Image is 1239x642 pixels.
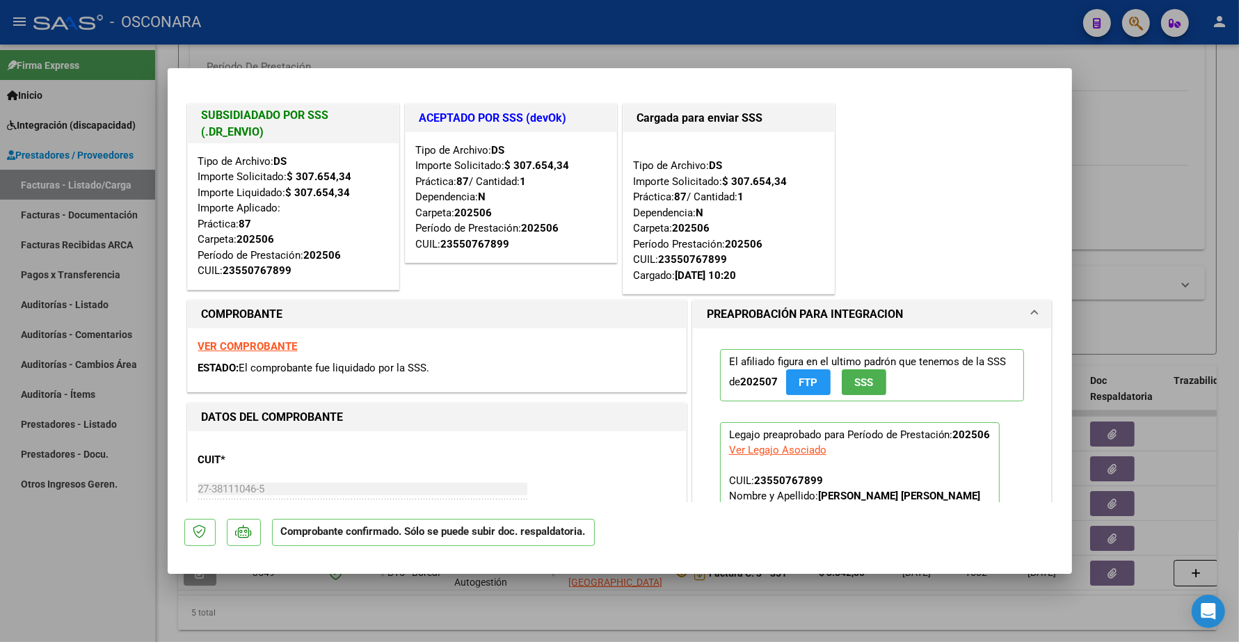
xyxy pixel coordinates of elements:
span: FTP [799,376,817,389]
a: VER COMPROBANTE [198,340,298,353]
span: ESTADO: [198,362,239,374]
strong: 202506 [455,207,493,219]
strong: [PERSON_NAME] [PERSON_NAME] [818,490,981,502]
p: El afiliado figura en el ultimo padrón que tenemos de la SSS de [720,349,1025,401]
strong: $ 307.654,34 [286,186,351,199]
strong: 1 [738,191,744,203]
div: Tipo de Archivo: Importe Solicitado: Práctica: / Cantidad: Dependencia: Carpeta: Período de Prest... [416,143,606,252]
strong: N [479,191,486,203]
strong: [DATE] 10:20 [676,269,737,282]
strong: 87 [457,175,470,188]
div: Tipo de Archivo: Importe Solicitado: Práctica: / Cantidad: Dependencia: Carpeta: Período Prestaci... [634,143,824,284]
h1: Cargada para enviar SSS [637,110,820,127]
span: CUIL: Nombre y Apellido: Período Desde: Período Hasta: Admite Dependencia: [729,474,981,548]
button: SSS [842,369,886,395]
strong: 202506 [304,249,342,262]
strong: DS [710,159,723,172]
div: 23550767899 [754,473,823,488]
p: CUIT [198,452,342,468]
strong: $ 307.654,34 [723,175,788,188]
strong: 1 [520,175,527,188]
strong: $ 307.654,34 [505,159,570,172]
strong: 87 [239,218,252,230]
strong: 202506 [726,238,763,250]
p: Comprobante confirmado. Sólo se puede subir doc. respaldatoria. [272,519,595,546]
button: FTP [786,369,831,395]
h1: ACEPTADO POR SSS (devOk) [419,110,602,127]
strong: N [696,207,704,219]
mat-expansion-panel-header: PREAPROBACIÓN PARA INTEGRACION [693,300,1052,328]
span: SSS [854,376,873,389]
div: Ver Legajo Asociado [729,442,826,458]
strong: DS [274,155,287,168]
strong: $ 307.654,34 [287,170,352,183]
div: 23550767899 [223,263,292,279]
h1: PREAPROBACIÓN PARA INTEGRACION [707,306,903,323]
strong: 87 [675,191,687,203]
strong: 202506 [953,428,991,441]
div: Open Intercom Messenger [1192,595,1225,628]
div: 23550767899 [441,236,510,252]
div: Tipo de Archivo: Importe Solicitado: Importe Liquidado: Importe Aplicado: Práctica: Carpeta: Perí... [198,154,388,279]
p: Legajo preaprobado para Período de Prestación: [720,422,1000,556]
strong: DS [492,144,505,157]
strong: 202506 [237,233,275,246]
strong: 202507 [740,376,778,388]
div: PREAPROBACIÓN PARA INTEGRACION [693,328,1052,588]
strong: DATOS DEL COMPROBANTE [202,410,344,424]
strong: COMPROBANTE [202,307,283,321]
div: 23550767899 [659,252,728,268]
strong: 202506 [522,222,559,234]
h1: SUBSIDIADADO POR SSS (.DR_ENVIO) [202,107,385,141]
span: El comprobante fue liquidado por la SSS. [239,362,430,374]
strong: 202506 [673,222,710,234]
